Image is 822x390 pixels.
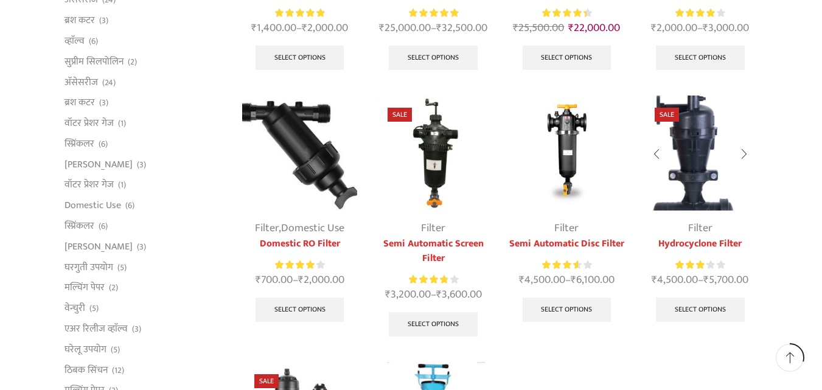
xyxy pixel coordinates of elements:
[379,19,385,37] span: ₹
[675,7,725,19] div: Rated 4.00 out of 5
[117,262,127,274] span: (5)
[703,271,709,289] span: ₹
[409,7,458,19] div: Rated 5.00 out of 5
[64,10,95,31] a: ब्रश कटर
[542,259,591,271] div: Rated 3.67 out of 5
[109,282,118,294] span: (2)
[655,108,679,122] span: Sale
[64,277,105,298] a: मल्चिंग पेपर
[298,271,304,289] span: ₹
[64,72,98,92] a: अ‍ॅसेसरीज
[102,77,116,89] span: (24)
[99,15,108,27] span: (3)
[242,220,357,237] div: ,
[675,7,715,19] span: Rated out of 5
[571,271,576,289] span: ₹
[675,259,707,271] span: Rated out of 5
[99,97,108,109] span: (3)
[64,154,133,175] a: [PERSON_NAME]
[302,19,348,37] bdi: 2,000.00
[118,179,126,191] span: (1)
[64,236,133,257] a: [PERSON_NAME]
[64,339,106,360] a: घरेलू उपयोग
[656,46,745,70] a: Select options for “Plastic Screen Filter”
[251,19,257,37] span: ₹
[302,19,307,37] span: ₹
[652,271,698,289] bdi: 4,500.00
[688,219,712,237] a: Filter
[513,19,518,37] span: ₹
[256,271,261,289] span: ₹
[64,175,114,195] a: वॉटर प्रेशर गेज
[643,96,758,211] img: Hydrocyclone Filter
[643,237,758,251] a: Hydrocyclone Filter
[375,96,490,211] img: Semi Automatic Screen Filter
[275,259,324,271] div: Rated 4.00 out of 5
[118,117,126,130] span: (1)
[254,374,279,388] span: Sale
[409,273,458,286] div: Rated 3.92 out of 5
[703,271,748,289] bdi: 5,700.00
[298,271,344,289] bdi: 2,000.00
[568,19,574,37] span: ₹
[242,272,357,288] span: –
[385,285,431,304] bdi: 3,200.00
[542,7,591,19] div: Rated 4.50 out of 5
[643,20,758,37] span: –
[421,219,445,237] a: Filter
[132,323,141,335] span: (3)
[64,298,85,319] a: वेन्चुरी
[64,92,95,113] a: ब्रश कटर
[375,20,490,37] span: –
[436,19,487,37] bdi: 32,500.00
[436,19,442,37] span: ₹
[379,19,431,37] bdi: 25,000.00
[554,219,579,237] a: Filter
[436,285,442,304] span: ₹
[409,7,458,19] span: Rated out of 5
[568,19,620,37] bdi: 22,000.00
[375,287,490,303] span: –
[242,237,357,251] a: Domestic RO Filter
[256,298,344,322] a: Select options for “Domestic RO Filter”
[389,46,478,70] a: Select options for “Heera Plastic Sand Filter”
[509,237,624,251] a: Semi Automatic Disc Filter
[275,7,324,19] span: Rated out of 5
[388,108,412,122] span: Sale
[703,19,749,37] bdi: 3,000.00
[656,298,745,322] a: Select options for “Hydrocyclone Filter”
[375,237,490,266] a: Semi Automatic Screen Filter
[643,272,758,288] span: –
[99,220,108,232] span: (6)
[513,19,564,37] bdi: 25,500.00
[251,19,296,37] bdi: 1,400.00
[256,46,344,70] a: Select options for “Heera Super Clean Filter”
[64,113,114,134] a: वॉटर प्रेशर गेज
[64,133,94,154] a: स्प्रिंकलर
[519,271,524,289] span: ₹
[652,271,657,289] span: ₹
[389,312,478,336] a: Select options for “Semi Automatic Screen Filter”
[542,259,578,271] span: Rated out of 5
[242,96,357,211] img: Y-Type-Filter
[523,46,611,70] a: Select options for “Heera Sand Filter”
[64,360,108,380] a: ठिबक सिंचन
[281,219,344,237] a: Domestic Use
[651,19,657,37] span: ₹
[64,216,94,237] a: स्प्रिंकलर
[64,195,121,216] a: Domestic Use
[64,51,124,72] a: सुप्रीम सिलपोलिन
[703,19,708,37] span: ₹
[128,56,137,68] span: (2)
[112,364,124,377] span: (12)
[651,19,697,37] bdi: 2,000.00
[256,271,293,289] bdi: 700.00
[519,271,565,289] bdi: 4,500.00
[137,241,146,253] span: (3)
[523,298,611,322] a: Select options for “Semi Automatic Disc Filter”
[385,285,391,304] span: ₹
[675,259,725,271] div: Rated 3.20 out of 5
[255,219,279,237] a: Filter
[137,159,146,171] span: (3)
[99,138,108,150] span: (6)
